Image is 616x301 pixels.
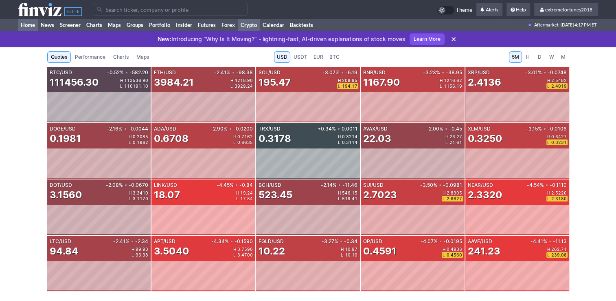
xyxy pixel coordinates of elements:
div: 3.5040 [154,245,189,258]
a: Learn More [410,33,445,45]
span: 0.3214 [342,135,357,139]
a: EGLD/USD-3.27%•-0.3410.22H10.97L10.10 [256,236,360,291]
div: -3.23% -38.95 [421,70,462,75]
span: Charts [113,53,129,61]
a: Charts [110,51,132,63]
span: H [547,135,551,139]
span: 10.10 [345,253,357,257]
a: W [546,51,557,63]
span: H [525,53,531,61]
div: 0.4591 [363,245,397,258]
input: Search [93,3,248,16]
div: TRX/USD [259,126,316,131]
div: AVAX/USD [363,126,425,131]
a: LTC/USD-2.41%•-2.3494.84H99.93L93.38 [47,236,151,291]
span: • [124,126,127,131]
span: H [120,78,124,82]
a: Maps [133,51,153,63]
span: L [440,84,444,88]
span: L [547,84,551,88]
span: L [236,197,240,201]
a: APT/USD-4.34%•-0.15903.5040H3.7590L3.4700 [151,236,255,291]
span: 3.1170 [133,197,148,201]
div: 22.03 [363,132,391,145]
span: Maps [136,53,149,61]
span: 5M [512,53,519,61]
div: -0.52% -582.20 [105,70,148,75]
span: • [338,183,341,188]
a: BTC [327,51,342,63]
div: XLM/USD [468,126,524,131]
div: 2.4136 [468,76,501,89]
span: EUR [313,53,323,61]
a: AVAX/USD-2.00%•-0.4522.03H23.27L21.61 [361,123,465,179]
span: 23.27 [449,135,462,139]
span: 194.17 [342,84,357,88]
span: H [233,247,237,251]
span: • [230,239,233,244]
span: 262.71 [551,247,567,251]
div: EGLD/USD [259,239,320,244]
a: Charts [83,19,105,31]
div: ADA/USD [154,126,209,131]
div: -2.00% -0.45 [425,126,462,131]
span: H [440,78,444,82]
div: XRP/USD [468,70,524,75]
div: OP/USD [363,239,419,244]
span: M [561,53,566,61]
span: 1216.62 [444,78,462,82]
div: 0.1981 [50,132,81,145]
span: 4218.90 [235,78,253,82]
span: H [338,191,342,195]
span: 2.4019 [551,84,567,88]
a: M [558,51,569,63]
span: • [340,239,342,244]
span: 0.2085 [133,135,148,139]
a: USDT [291,51,310,63]
span: H [233,135,237,139]
span: H [547,247,551,251]
div: -3.50% -0.0981 [419,183,462,188]
div: 94.84 [50,245,78,258]
a: Portfolio [146,19,173,31]
span: 19.24 [240,191,253,195]
span: 2.6827 [447,197,462,201]
a: SOL/USD-3.07%•-6.19195.47H208.95L194.17 [256,67,360,122]
div: -2.41% -98.38 [213,70,253,75]
span: H [230,78,235,82]
span: • [125,183,127,188]
span: 113536.90 [124,78,148,82]
span: 519.41 [342,197,357,201]
span: USDT [294,53,307,61]
span: W [549,53,555,61]
span: L [547,197,551,201]
span: • [439,239,442,244]
span: Theme [456,6,472,15]
span: • [442,70,444,75]
span: 208.95 [342,78,357,82]
div: ETH/USD [154,70,213,75]
a: Backtests [287,19,316,31]
span: • [439,183,441,188]
a: NEAR/USD-4.54%•-0.11102.3320H2.5220L2.3180 [465,179,569,235]
div: NEAR/USD [468,183,525,188]
a: BCH/USD-2.14%•-11.46523.45H546.15L519.41 [256,179,360,235]
span: L [233,253,237,257]
span: BTC [329,53,340,61]
span: L [120,84,124,88]
a: D [534,51,546,63]
p: Introducing “Why Is It Moving?” - lightning-fast, AI-driven explanations of stock moves [158,35,406,43]
span: 0.4560 [447,253,462,257]
span: H [338,135,342,139]
span: L [129,140,133,144]
div: -4.45% -0.84 [215,183,253,188]
a: BNB/USD-3.23%•-38.951167.90H1216.62L1156.19 [361,67,465,122]
span: 110191.10 [124,84,148,88]
span: H [338,78,342,82]
div: DOT/USD [50,183,105,188]
div: -4.07% -0.0195 [419,239,462,244]
span: L [547,253,551,257]
div: 2.7023 [363,188,397,201]
span: • [131,239,134,244]
a: LINK/USD-4.45%•-0.8418.07H19.24L17.84 [151,179,255,235]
